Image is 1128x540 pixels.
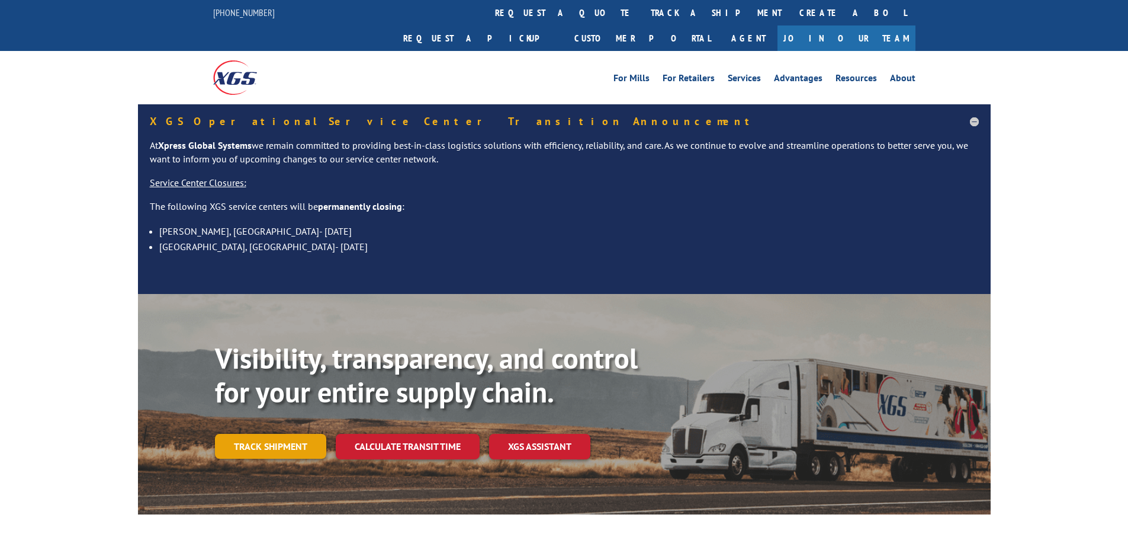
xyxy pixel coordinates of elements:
[394,25,565,51] a: Request a pickup
[150,116,979,127] h5: XGS Operational Service Center Transition Announcement
[835,74,877,87] a: Resources
[159,239,979,254] li: [GEOGRAPHIC_DATA], [GEOGRAPHIC_DATA]- [DATE]
[613,74,650,87] a: For Mills
[150,200,979,223] p: The following XGS service centers will be :
[719,25,777,51] a: Agent
[150,139,979,177] p: At we remain committed to providing best-in-class logistics solutions with efficiency, reliabilit...
[159,223,979,239] li: [PERSON_NAME], [GEOGRAPHIC_DATA]- [DATE]
[777,25,915,51] a: Join Our Team
[336,434,480,459] a: Calculate transit time
[565,25,719,51] a: Customer Portal
[150,177,246,188] u: Service Center Closures:
[663,74,715,87] a: For Retailers
[890,74,915,87] a: About
[774,74,822,87] a: Advantages
[215,434,326,459] a: Track shipment
[728,74,761,87] a: Services
[215,340,638,411] b: Visibility, transparency, and control for your entire supply chain.
[489,434,590,459] a: XGS ASSISTANT
[213,7,275,18] a: [PHONE_NUMBER]
[318,200,402,212] strong: permanently closing
[158,139,252,151] strong: Xpress Global Systems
